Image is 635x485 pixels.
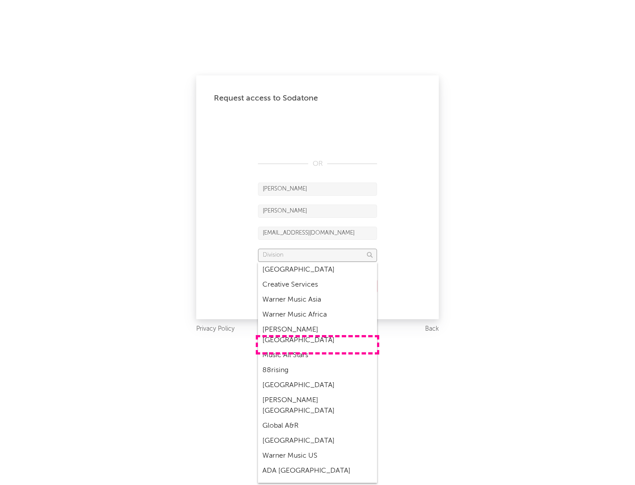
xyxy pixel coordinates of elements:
[258,378,377,393] div: [GEOGRAPHIC_DATA]
[258,227,377,240] input: Email
[258,292,377,307] div: Warner Music Asia
[425,324,439,335] a: Back
[258,249,377,262] input: Division
[258,307,377,322] div: Warner Music Africa
[258,363,377,378] div: 88rising
[258,205,377,218] input: Last Name
[258,448,377,463] div: Warner Music US
[196,324,235,335] a: Privacy Policy
[258,277,377,292] div: Creative Services
[258,393,377,418] div: [PERSON_NAME] [GEOGRAPHIC_DATA]
[258,322,377,348] div: [PERSON_NAME] [GEOGRAPHIC_DATA]
[258,183,377,196] input: First Name
[258,159,377,169] div: OR
[214,93,421,104] div: Request access to Sodatone
[258,463,377,478] div: ADA [GEOGRAPHIC_DATA]
[258,262,377,277] div: [GEOGRAPHIC_DATA]
[258,433,377,448] div: [GEOGRAPHIC_DATA]
[258,348,377,363] div: Music All Stars
[258,418,377,433] div: Global A&R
